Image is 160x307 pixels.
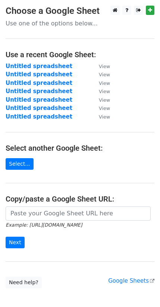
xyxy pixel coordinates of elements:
[99,80,110,86] small: View
[6,277,42,288] a: Need help?
[6,237,25,248] input: Next
[6,6,154,16] h3: Choose a Google Sheet
[91,63,110,70] a: View
[99,97,110,103] small: View
[99,64,110,69] small: View
[108,277,154,284] a: Google Sheets
[6,206,151,221] input: Paste your Google Sheet URL here
[91,96,110,103] a: View
[6,63,72,70] a: Untitled spreadsheet
[99,105,110,111] small: View
[6,88,72,95] a: Untitled spreadsheet
[99,72,110,77] small: View
[6,71,72,78] a: Untitled spreadsheet
[6,19,154,27] p: Use one of the options below...
[6,158,34,170] a: Select...
[99,89,110,94] small: View
[6,222,82,228] small: Example: [URL][DOMAIN_NAME]
[6,113,72,120] a: Untitled spreadsheet
[99,114,110,120] small: View
[91,113,110,120] a: View
[91,71,110,78] a: View
[91,88,110,95] a: View
[6,80,72,86] a: Untitled spreadsheet
[6,144,154,153] h4: Select another Google Sheet:
[6,50,154,59] h4: Use a recent Google Sheet:
[6,105,72,111] a: Untitled spreadsheet
[123,271,160,307] iframe: Chat Widget
[6,194,154,203] h4: Copy/paste a Google Sheet URL:
[6,96,72,103] a: Untitled spreadsheet
[91,80,110,86] a: View
[91,105,110,111] a: View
